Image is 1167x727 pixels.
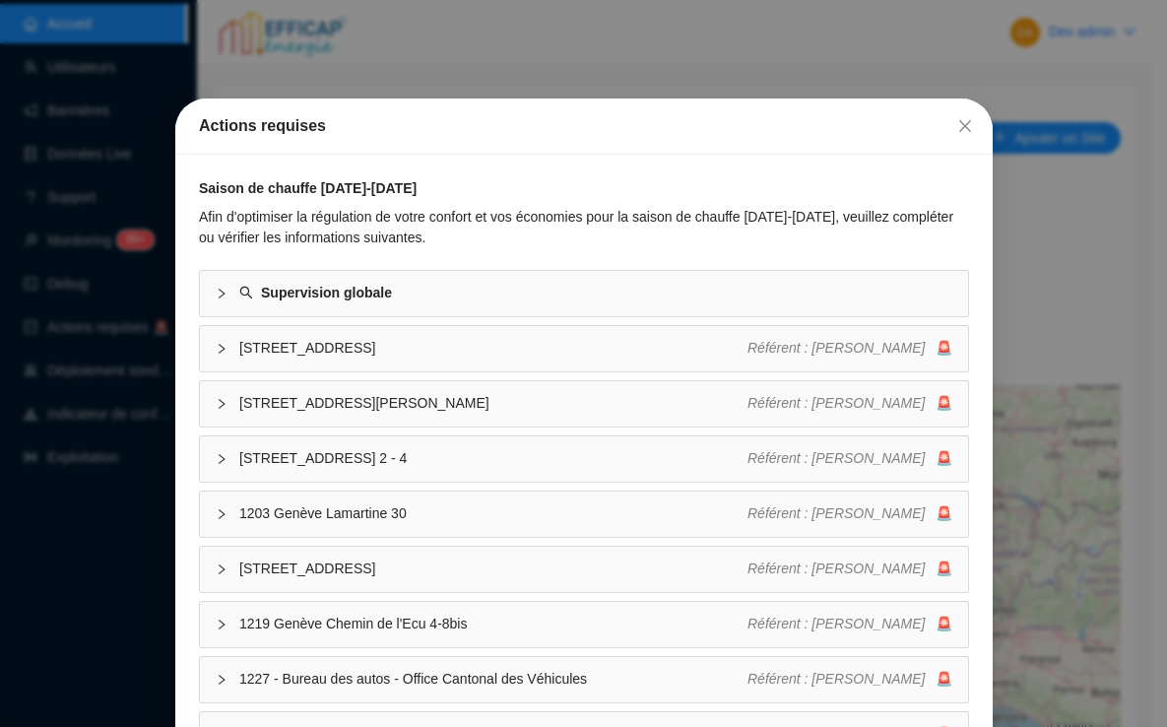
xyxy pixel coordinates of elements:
div: 🚨 [747,614,952,634]
div: Actions requises [199,114,969,138]
div: 🚨 [747,559,952,579]
span: Référent : [PERSON_NAME] [747,561,926,576]
span: [STREET_ADDRESS] 2 - 4 [239,448,747,469]
div: [STREET_ADDRESS]Référent : [PERSON_NAME]🚨 [200,326,968,371]
button: Close [948,110,980,142]
span: collapsed [216,288,227,299]
span: collapsed [216,453,227,465]
span: collapsed [216,619,227,630]
div: Afin d'optimiser la régulation de votre confort et vos économies pour la saison de chauffe [DATE]... [199,207,969,248]
div: Supervision globale [200,271,968,316]
div: 1227 - Bureau des autos - Office Cantonal des VéhiculesRéférent : [PERSON_NAME]🚨 [200,657,968,702]
span: Référent : [PERSON_NAME] [747,340,926,356]
span: [STREET_ADDRESS][PERSON_NAME] [239,393,747,414]
span: collapsed [216,343,227,355]
span: search [239,286,253,299]
span: 1203 Genève Lamartine 30 [239,503,747,524]
span: 1227 - Bureau des autos - Office Cantonal des Véhicules [239,669,747,690]
div: 🚨 [747,393,952,414]
span: [STREET_ADDRESS] [239,338,747,359]
span: Référent : [PERSON_NAME] [747,395,926,411]
div: [STREET_ADDRESS]Référent : [PERSON_NAME]🚨 [200,547,968,592]
div: [STREET_ADDRESS] 2 - 4Référent : [PERSON_NAME]🚨 [200,436,968,482]
strong: Supervision globale [261,285,392,300]
span: Référent : [PERSON_NAME] [747,616,926,631]
span: [STREET_ADDRESS] [239,559,747,579]
span: Référent : [PERSON_NAME] [747,450,926,466]
div: 🚨 [747,448,952,469]
span: collapsed [216,398,227,410]
span: Fermer [948,118,980,134]
div: [STREET_ADDRESS][PERSON_NAME]Référent : [PERSON_NAME]🚨 [200,381,968,427]
span: collapsed [216,508,227,520]
div: 1219 Genève Chemin de l'Ecu 4-8bisRéférent : [PERSON_NAME]🚨 [200,602,968,647]
span: collapsed [216,674,227,686]
span: 1219 Genève Chemin de l'Ecu 4-8bis [239,614,747,634]
div: 🚨 [747,338,952,359]
strong: Saison de chauffe [DATE]-[DATE] [199,180,417,196]
span: Référent : [PERSON_NAME] [747,671,926,687]
span: close [956,118,972,134]
div: 🚨 [747,503,952,524]
div: 1203 Genève Lamartine 30Référent : [PERSON_NAME]🚨 [200,492,968,537]
span: collapsed [216,563,227,575]
span: Référent : [PERSON_NAME] [747,505,926,521]
div: 🚨 [747,669,952,690]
